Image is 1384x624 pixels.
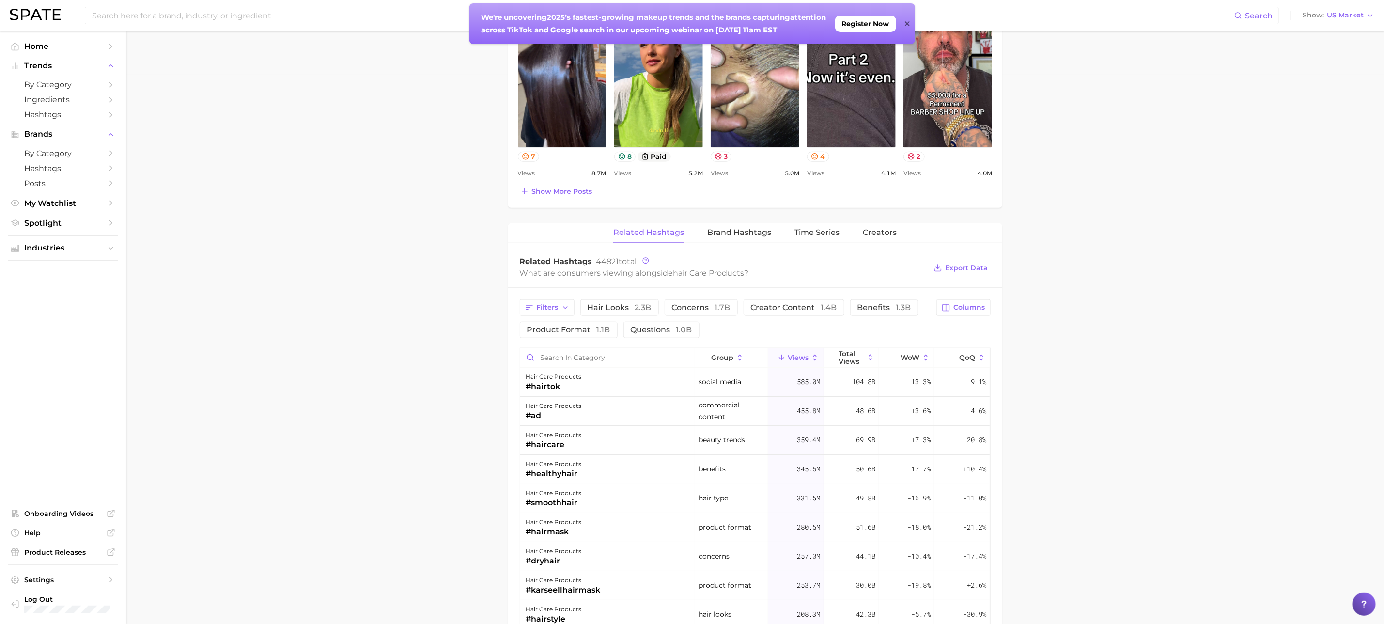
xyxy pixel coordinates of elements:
[879,348,934,367] button: WoW
[526,439,582,451] div: #haircare
[596,257,637,266] span: total
[8,127,118,141] button: Brands
[967,376,986,388] span: -9.1%
[797,463,820,475] span: 345.6m
[1245,11,1273,20] span: Search
[537,303,559,312] span: Filters
[936,299,990,316] button: Columns
[839,350,864,365] span: Total Views
[24,110,102,119] span: Hashtags
[954,303,985,312] span: Columns
[8,241,118,255] button: Industries
[856,608,875,620] span: 42.3b
[24,244,102,252] span: Industries
[903,168,921,179] span: Views
[8,146,118,161] a: by Category
[24,95,102,104] span: Ingredients
[520,571,990,600] button: hair care products#karseellhairmaskproduct format253.7m30.0b-19.8%+2.6%
[946,264,988,272] span: Export Data
[8,107,118,122] a: Hashtags
[520,299,575,316] button: Filters
[856,579,875,591] span: 30.0b
[24,218,102,228] span: Spotlight
[699,434,745,446] span: beauty trends
[24,199,102,208] span: My Watchlist
[597,325,610,334] span: 1.1b
[8,39,118,54] a: Home
[907,376,931,388] span: -13.3%
[527,326,610,334] span: product format
[881,168,896,179] span: 4.1m
[856,434,875,446] span: 69.9b
[856,463,875,475] span: 50.6b
[699,550,730,562] span: concerns
[821,303,837,312] span: 1.4b
[8,545,118,560] a: Product Releases
[797,608,820,620] span: 208.3m
[588,304,652,312] span: hair looks
[963,492,986,504] span: -11.0%
[907,550,931,562] span: -10.4%
[907,463,931,475] span: -17.7%
[520,257,592,266] span: Related Hashtags
[526,487,582,499] div: hair care products
[797,550,820,562] span: 257.0m
[852,376,875,388] span: 104.8b
[526,584,601,596] div: #karseellhairmask
[688,168,703,179] span: 5.2m
[532,187,592,196] span: Show more posts
[907,492,931,504] span: -16.9%
[520,368,990,397] button: hair care products#hairtoksocial media585.0m104.8b-13.3%-9.1%
[699,376,741,388] span: social media
[963,521,986,533] span: -21.2%
[907,579,931,591] span: -19.8%
[518,168,535,179] span: Views
[631,326,692,334] span: questions
[797,405,820,417] span: 455.8m
[520,348,695,367] input: Search in category
[526,429,582,441] div: hair care products
[24,42,102,51] span: Home
[8,161,118,176] a: Hashtags
[963,463,986,475] span: +10.4%
[959,354,975,361] span: QoQ
[526,497,582,509] div: #smoothhair
[526,546,582,557] div: hair care products
[963,550,986,562] span: -17.4%
[24,80,102,89] span: by Category
[526,410,582,421] div: #ad
[24,576,102,584] span: Settings
[8,59,118,73] button: Trends
[903,152,925,162] button: 2
[711,354,733,361] span: group
[797,492,820,504] span: 331.5m
[856,550,875,562] span: 44.1b
[8,216,118,231] a: Spotlight
[785,168,799,179] span: 5.0m
[520,426,990,455] button: hair care products#haircarebeauty trends359.4m69.9b+7.3%-20.8%
[8,592,118,617] a: Log out. Currently logged in with e-mail lynne.stewart@mpgllc.com.
[520,484,990,513] button: hair care products#smoothhairhair type331.5m49.8b-16.9%-11.0%
[10,9,61,20] img: SPATE
[8,77,118,92] a: by Category
[8,506,118,521] a: Onboarding Videos
[526,516,582,528] div: hair care products
[8,176,118,191] a: Posts
[24,529,102,537] span: Help
[613,228,684,237] span: Related Hashtags
[856,521,875,533] span: 51.6b
[526,468,582,480] div: #healthyhair
[673,268,745,278] span: hair care products
[768,348,824,367] button: Views
[635,303,652,312] span: 2.3b
[911,608,931,620] span: -5.7%
[699,399,765,422] span: commercial content
[695,348,769,367] button: group
[931,261,990,275] button: Export Data
[8,92,118,107] a: Ingredients
[699,463,726,475] span: benefits
[788,354,809,361] span: Views
[8,196,118,211] a: My Watchlist
[24,130,102,139] span: Brands
[518,185,595,198] button: Show more posts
